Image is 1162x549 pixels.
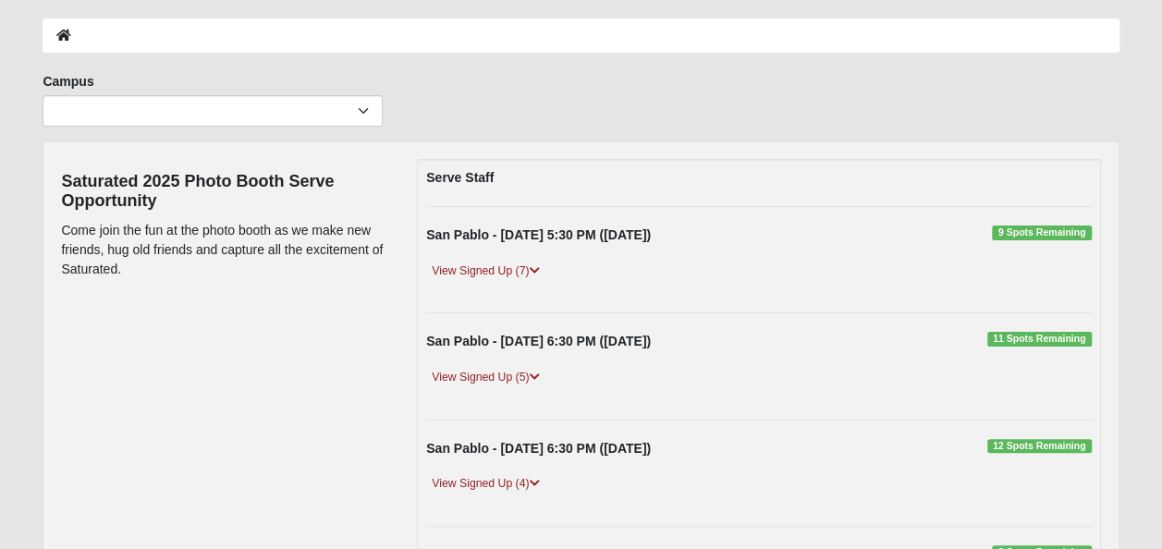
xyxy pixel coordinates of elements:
[426,334,651,348] strong: San Pablo - [DATE] 6:30 PM ([DATE])
[987,332,1092,347] span: 11 Spots Remaining
[992,226,1091,240] span: 9 Spots Remaining
[426,474,544,494] a: View Signed Up (4)
[43,72,93,91] label: Campus
[426,368,544,387] a: View Signed Up (5)
[426,441,651,456] strong: San Pablo - [DATE] 6:30 PM ([DATE])
[61,172,389,212] h4: Saturated 2025 Photo Booth Serve Opportunity
[987,439,1092,454] span: 12 Spots Remaining
[426,262,544,281] a: View Signed Up (7)
[426,227,651,242] strong: San Pablo - [DATE] 5:30 PM ([DATE])
[61,221,389,279] p: Come join the fun at the photo booth as we make new friends, hug old friends and capture all the ...
[426,170,494,185] strong: Serve Staff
